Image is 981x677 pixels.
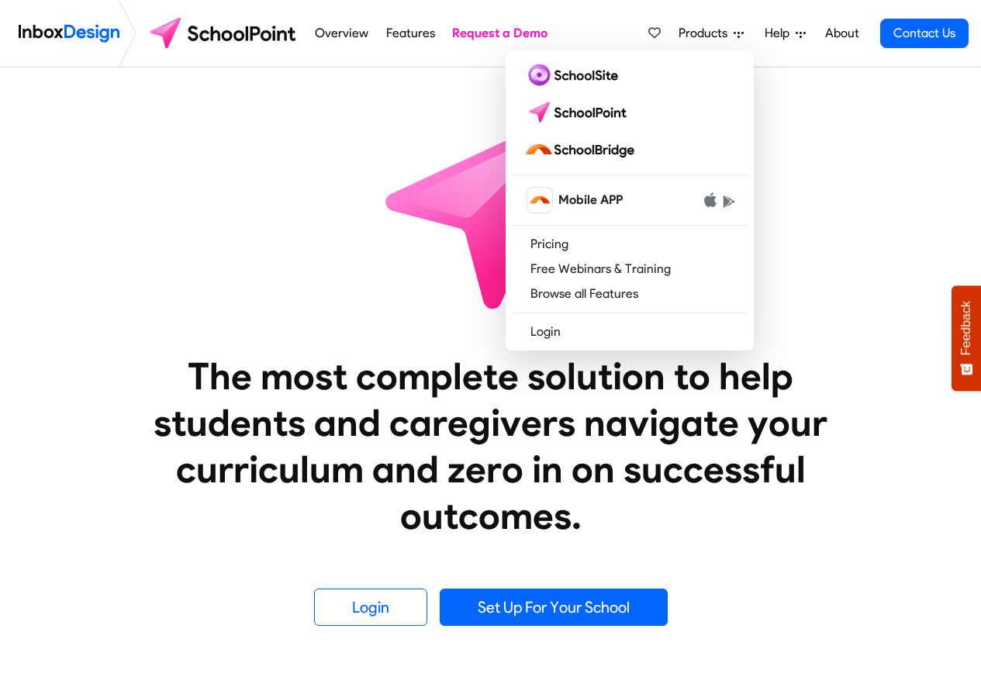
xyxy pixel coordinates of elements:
a: Login [314,589,427,626]
span: Products [679,24,734,43]
img: icon_schoolpoint.svg [351,67,630,347]
a: Browse all Features [512,282,748,306]
a: Free Webinars & Training [512,257,748,282]
a: Request a Demo [448,18,552,49]
img: schoolbridge icon [527,188,552,212]
a: About [820,18,863,49]
span: Help [765,24,796,43]
a: Pricing [512,232,748,257]
a: Contact Us [880,19,969,48]
img: schoolbridge logo [524,137,641,162]
a: Login [512,320,748,344]
img: schoolpoint logo [143,15,306,52]
heading: The most complete solution to help students and caregivers navigate your curriculum and zero in o... [123,353,859,539]
a: schoolbridge icon Mobile APP [512,181,748,219]
a: Products [672,18,750,49]
span: Mobile APP [558,191,623,209]
span: Feedback [959,301,973,355]
div: Products [506,50,754,351]
a: Overview [311,18,373,49]
a: Features [382,18,439,49]
a: Help [758,18,812,49]
img: schoolsite logo [524,63,624,88]
button: Feedback - Show survey [952,285,981,391]
a: Set Up For Your School [440,589,668,626]
img: schoolpoint logo [524,100,634,125]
